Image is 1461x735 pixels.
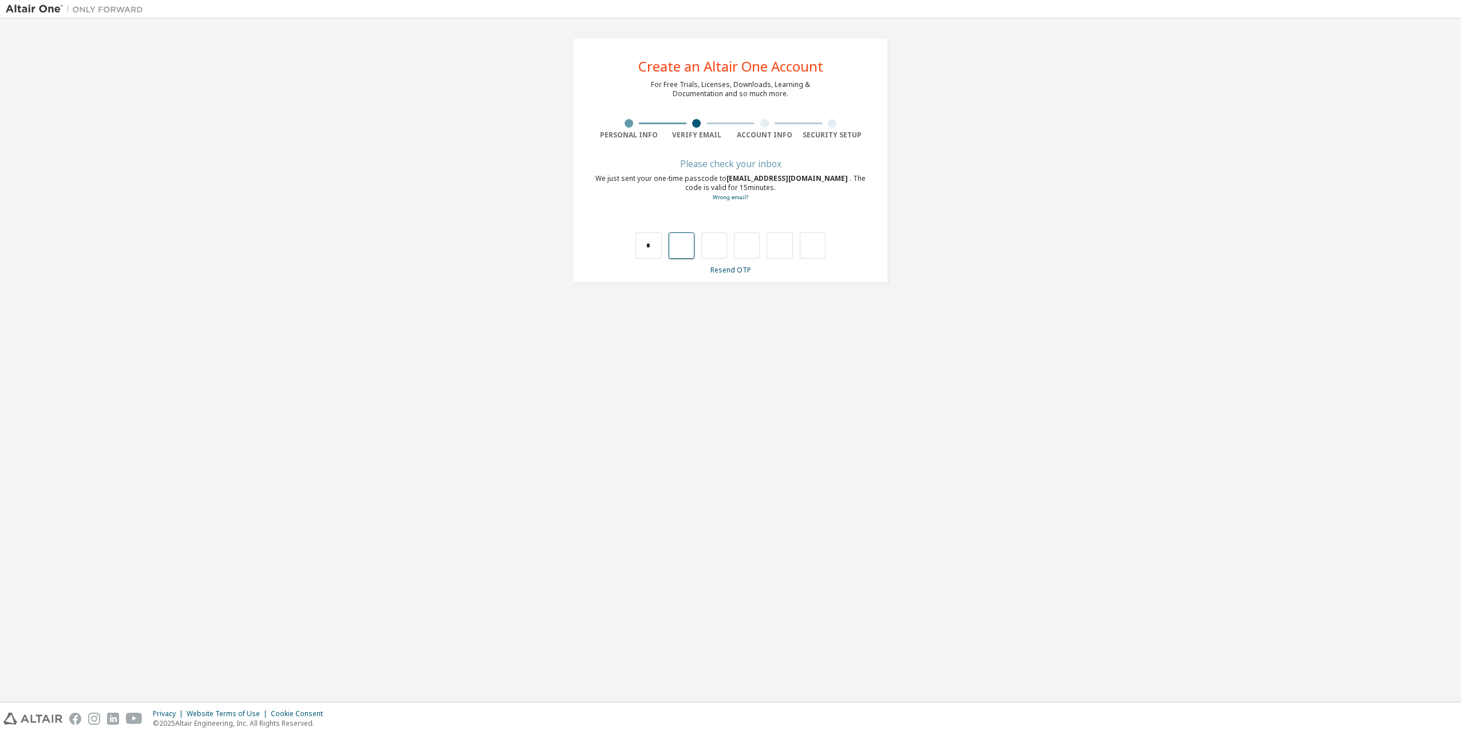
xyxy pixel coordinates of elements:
div: Privacy [153,709,187,718]
img: facebook.svg [69,713,81,725]
a: Resend OTP [710,265,751,275]
img: instagram.svg [88,713,100,725]
div: Security Setup [799,131,867,140]
div: Cookie Consent [271,709,330,718]
a: Go back to the registration form [713,193,748,201]
div: We just sent your one-time passcode to . The code is valid for 15 minutes. [595,174,866,202]
p: © 2025 Altair Engineering, Inc. All Rights Reserved. [153,718,330,728]
div: Website Terms of Use [187,709,271,718]
div: Personal Info [595,131,663,140]
div: Verify Email [663,131,731,140]
img: linkedin.svg [107,713,119,725]
span: [EMAIL_ADDRESS][DOMAIN_NAME] [726,173,850,183]
div: Create an Altair One Account [638,60,823,73]
img: youtube.svg [126,713,143,725]
div: Account Info [730,131,799,140]
img: altair_logo.svg [3,713,62,725]
img: Altair One [6,3,149,15]
div: Please check your inbox [595,160,866,167]
div: For Free Trials, Licenses, Downloads, Learning & Documentation and so much more. [651,80,810,98]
